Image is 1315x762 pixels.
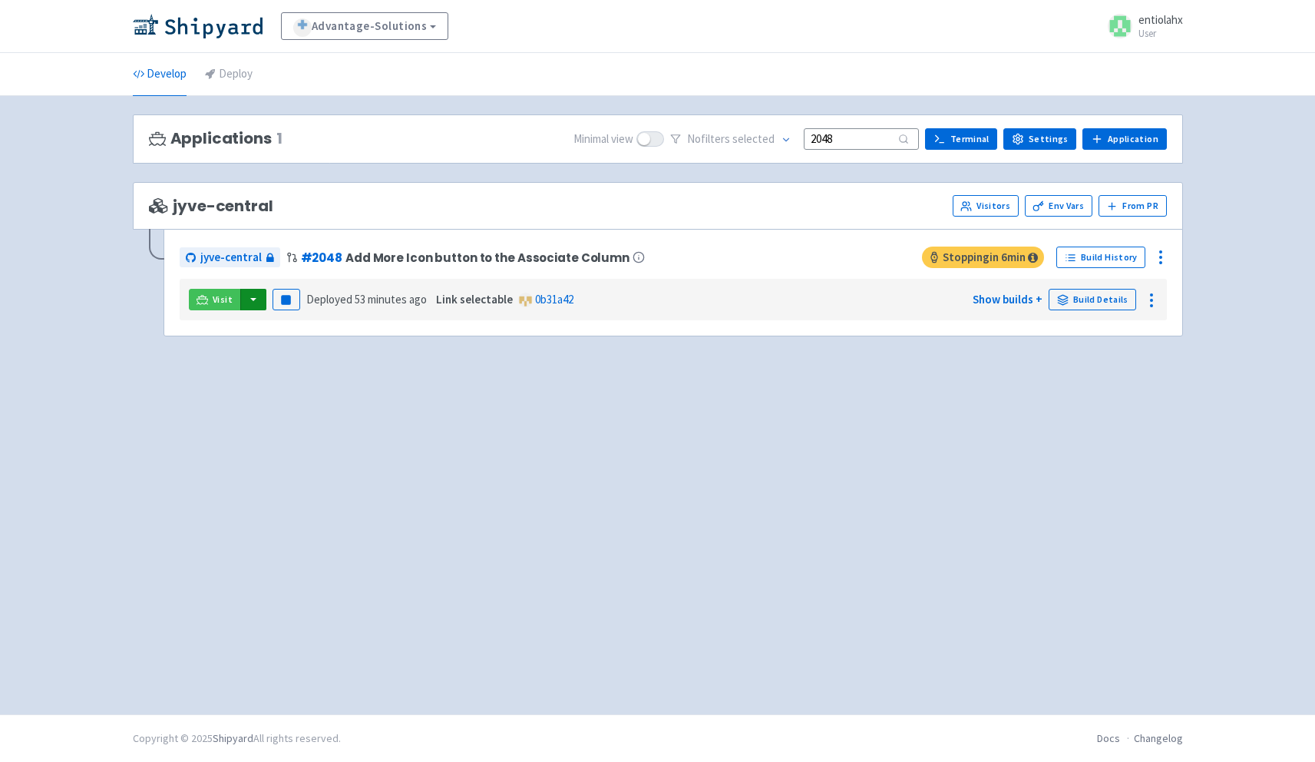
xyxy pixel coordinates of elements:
[345,251,629,264] span: Add More Icon button to the Associate Column
[573,131,633,148] span: Minimal view
[804,128,919,149] input: Search...
[149,197,273,215] span: jyve-central
[1049,289,1136,310] a: Build Details
[205,53,253,96] a: Deploy
[189,289,241,310] a: Visit
[732,131,775,146] span: selected
[149,130,282,147] h3: Applications
[1097,731,1120,745] a: Docs
[535,292,573,306] a: 0b31a42
[276,130,282,147] span: 1
[1056,247,1145,268] a: Build History
[306,292,427,306] span: Deployed
[922,247,1044,268] span: Stopping in 6 min
[281,12,449,40] a: Advantage-Solutions
[1134,731,1183,745] a: Changelog
[1003,128,1076,150] a: Settings
[1099,195,1167,217] button: From PR
[273,289,300,310] button: Pause
[1025,195,1092,217] a: Env Vars
[133,53,187,96] a: Develop
[1099,14,1183,38] a: entiolahx User
[355,292,427,306] time: 53 minutes ago
[180,247,280,268] a: jyve-central
[953,195,1019,217] a: Visitors
[1082,128,1166,150] a: Application
[925,128,997,150] a: Terminal
[973,292,1042,306] a: Show builds +
[213,731,253,745] a: Shipyard
[200,249,262,267] span: jyve-central
[1138,28,1183,38] small: User
[687,131,775,148] span: No filter s
[436,292,513,306] strong: Link selectable
[133,731,341,747] div: Copyright © 2025 All rights reserved.
[133,14,263,38] img: Shipyard logo
[301,250,342,266] a: #2048
[1138,12,1183,27] span: entiolahx
[213,293,233,306] span: Visit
